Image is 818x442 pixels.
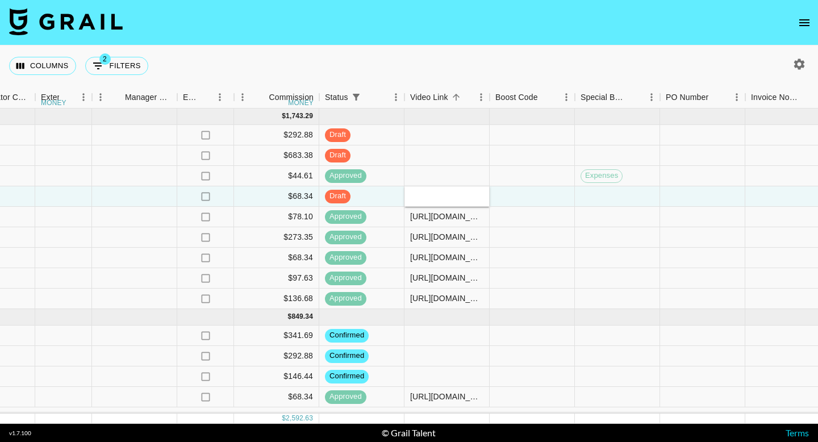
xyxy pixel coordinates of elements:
[282,414,286,423] div: $
[125,86,172,109] div: Manager Commmission Override
[410,86,448,109] div: Video Link
[109,89,125,105] button: Sort
[558,89,575,106] button: Menu
[286,414,313,423] div: 2,592.63
[448,89,464,105] button: Sort
[325,252,366,263] span: approved
[627,89,643,105] button: Sort
[410,211,483,222] div: https://www.tiktok.com/@chanplante/video/7543802301719268621
[286,111,313,121] div: 1,743.29
[75,89,92,106] button: Menu
[410,231,483,243] div: https://www.tiktok.com/@onigiri.nana/video/7533348605931916574?_t=ZP-8yUq6XqUev0&_r=1
[581,170,622,181] span: Expenses
[387,89,404,106] button: Menu
[751,86,798,109] div: Invoice Notes
[410,391,483,402] div: https://www.tiktok.com/@rebyhardy/video/7546402505782021407?lang=en
[92,86,177,109] div: Manager Commmission Override
[234,145,319,166] div: $683.38
[234,268,319,289] div: $97.63
[41,99,66,106] div: money
[348,89,364,105] button: Show filters
[319,86,404,109] div: Status
[575,86,660,109] div: Special Booking Type
[495,86,538,109] div: Boost Code
[325,130,350,140] span: draft
[581,86,627,109] div: Special Booking Type
[325,191,350,202] span: draft
[234,366,319,387] div: $146.44
[708,89,724,105] button: Sort
[282,111,286,121] div: $
[325,351,369,361] span: confirmed
[410,252,483,263] div: https://www.tiktok.com/@rebyhardy/video/7541502809745771806
[364,89,380,105] button: Sort
[99,53,111,65] span: 2
[288,312,292,322] div: $
[9,57,76,75] button: Select columns
[490,86,575,109] div: Boost Code
[234,166,319,186] div: $44.61
[234,227,319,248] div: $273.35
[183,86,199,109] div: Expenses: Remove Commission?
[234,326,319,346] div: $341.69
[9,430,31,437] div: v 1.7.100
[798,89,813,105] button: Sort
[234,186,319,207] div: $68.34
[234,89,251,106] button: Menu
[538,89,554,105] button: Sort
[325,170,366,181] span: approved
[253,89,269,105] button: Sort
[59,89,75,105] button: Sort
[288,99,314,106] div: money
[325,371,369,382] span: confirmed
[728,89,745,106] button: Menu
[234,387,319,407] div: $68.34
[199,89,215,105] button: Sort
[234,248,319,268] div: $68.34
[325,293,366,304] span: approved
[9,8,123,35] img: Grail Talent
[325,86,348,109] div: Status
[269,86,314,109] div: Commission
[234,346,319,366] div: $292.88
[382,427,436,439] div: © Grail Talent
[92,89,109,106] button: Menu
[404,86,490,109] div: Video Link
[410,293,483,304] div: https://www.tiktok.com/@scottsreality/video/7541015029701709089?lang=en
[325,211,366,222] span: approved
[473,89,490,106] button: Menu
[325,391,366,402] span: approved
[325,232,366,243] span: approved
[793,11,816,34] button: open drawer
[234,125,319,145] div: $292.88
[291,312,313,322] div: 849.34
[410,272,483,283] div: https://www.tiktok.com/@rebyhardy/video/7542566050374634782
[643,89,660,106] button: Menu
[325,330,369,341] span: confirmed
[234,289,319,309] div: $136.68
[348,89,364,105] div: 1 active filter
[325,273,366,283] span: approved
[85,57,148,75] button: Show filters
[666,86,708,109] div: PO Number
[786,427,809,438] a: Terms
[325,150,350,161] span: draft
[234,207,319,227] div: $78.10
[177,86,234,109] div: Expenses: Remove Commission?
[211,89,228,106] button: Menu
[660,86,745,109] div: PO Number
